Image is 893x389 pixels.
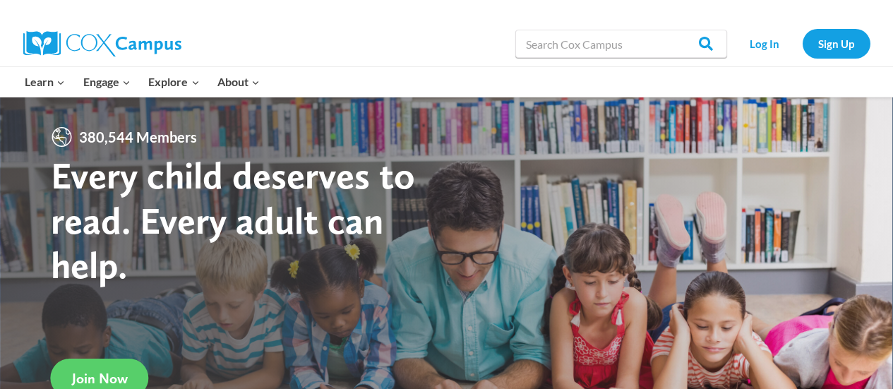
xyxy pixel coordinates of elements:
[217,73,260,91] span: About
[148,73,199,91] span: Explore
[72,370,128,387] span: Join Now
[803,29,870,58] a: Sign Up
[16,67,269,97] nav: Primary Navigation
[25,73,65,91] span: Learn
[73,126,203,148] span: 380,544 Members
[734,29,870,58] nav: Secondary Navigation
[51,152,415,287] strong: Every child deserves to read. Every adult can help.
[734,29,796,58] a: Log In
[83,73,131,91] span: Engage
[515,30,727,58] input: Search Cox Campus
[23,31,181,56] img: Cox Campus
